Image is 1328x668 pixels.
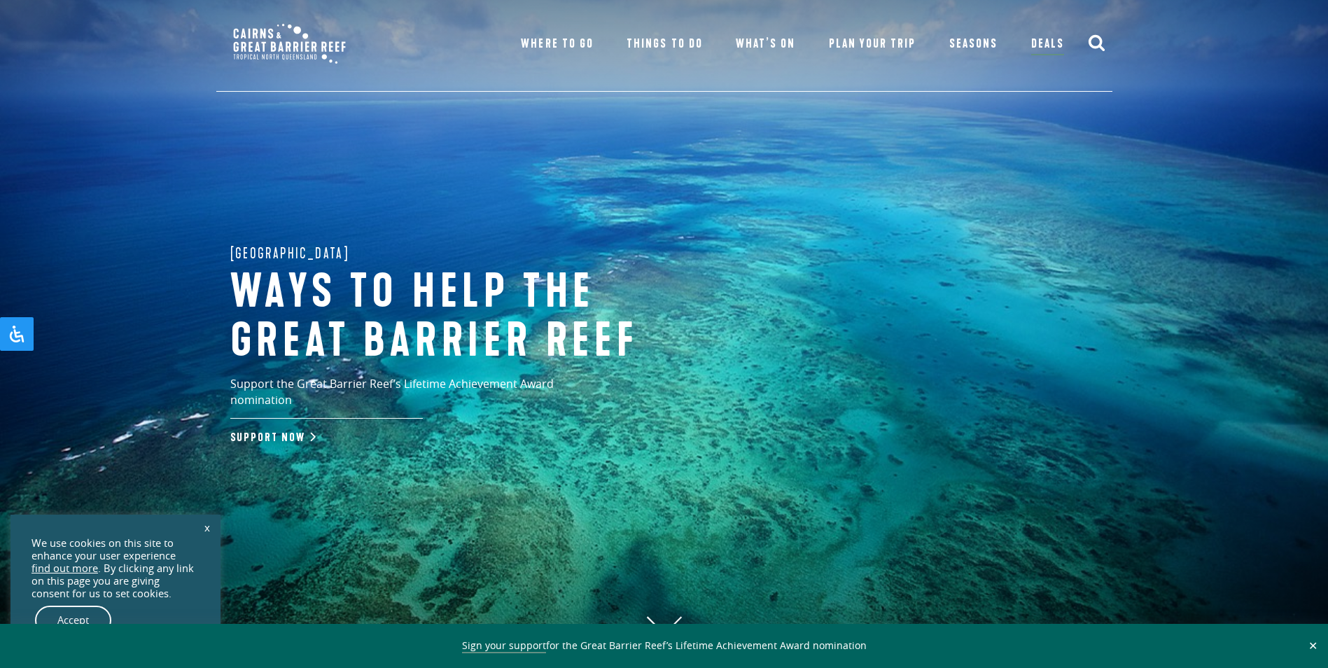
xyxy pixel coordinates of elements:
a: Deals [1031,34,1064,55]
a: What’s On [736,34,795,54]
p: Support the Great Barrier Reef’s Lifetime Achievement Award nomination [230,376,615,419]
svg: Open Accessibility Panel [8,326,25,342]
span: [GEOGRAPHIC_DATA] [230,242,350,265]
h1: Ways to help the great barrier reef [230,268,692,366]
span: for the Great Barrier Reef’s Lifetime Achievement Award nomination [462,639,867,653]
a: Sign your support [462,639,546,653]
a: Things To Do [627,34,702,54]
div: We use cookies on this site to enhance your user experience . By clicking any link on this page y... [32,537,200,600]
a: Accept [35,606,111,635]
a: find out more [32,562,98,575]
a: Support Now [230,431,313,445]
a: x [197,512,217,543]
button: Close [1305,639,1321,652]
a: Seasons [949,34,998,54]
img: CGBR-TNQ_dual-logo.svg [223,14,356,74]
a: Where To Go [521,34,593,54]
a: Plan Your Trip [829,34,916,54]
